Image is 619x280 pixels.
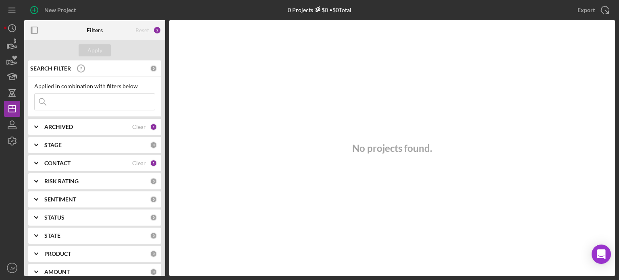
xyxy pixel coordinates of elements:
div: Apply [87,44,102,56]
b: CONTACT [44,160,71,166]
b: STAGE [44,142,62,148]
div: 1 [150,160,157,167]
div: 0 [150,268,157,276]
b: ARCHIVED [44,124,73,130]
h3: No projects found. [352,143,432,154]
div: 0 [150,141,157,149]
div: Open Intercom Messenger [592,245,611,264]
div: Reset [135,27,149,33]
button: New Project [24,2,84,18]
b: SENTIMENT [44,196,76,203]
div: 1 [150,123,157,131]
div: New Project [44,2,76,18]
div: 0 [150,232,157,239]
b: AMOUNT [44,269,70,275]
div: 0 [150,196,157,203]
div: $0 [313,6,328,13]
text: LW [9,266,15,270]
b: RISK RATING [44,178,79,185]
b: STATE [44,232,60,239]
div: 0 [150,250,157,257]
b: SEARCH FILTER [30,65,71,72]
div: Export [577,2,595,18]
b: STATUS [44,214,64,221]
div: Clear [132,124,146,130]
b: PRODUCT [44,251,71,257]
div: 0 [150,178,157,185]
button: Export [569,2,615,18]
div: 2 [153,26,161,34]
div: 0 [150,65,157,72]
div: Clear [132,160,146,166]
div: 0 [150,214,157,221]
div: 0 Projects • $0 Total [288,6,351,13]
button: Apply [79,44,111,56]
button: LW [4,260,20,276]
div: Applied in combination with filters below [34,83,155,89]
b: Filters [87,27,103,33]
